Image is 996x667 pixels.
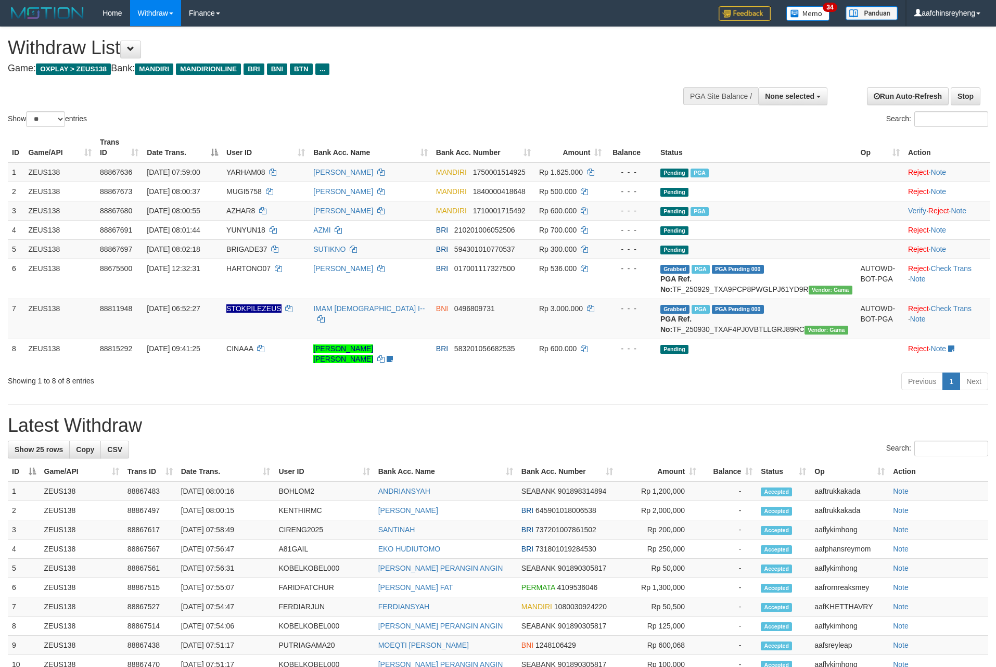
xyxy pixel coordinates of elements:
img: panduan.png [846,6,898,20]
th: Balance [606,133,656,162]
a: Note [951,207,966,215]
span: Copy 1710001715492 to clipboard [473,207,526,215]
span: BRI [436,226,448,234]
div: - - - [610,206,652,216]
span: MANDIRIONLINE [176,63,241,75]
td: 8 [8,617,40,636]
td: · [904,239,990,259]
div: - - - [610,343,652,354]
th: Bank Acc. Name: activate to sort column ascending [309,133,432,162]
span: Accepted [761,507,792,516]
span: MANDIRI [135,63,173,75]
span: Pending [660,246,688,254]
span: BTN [290,63,313,75]
h4: Game: Bank: [8,63,654,74]
td: Rp 200,000 [617,520,700,540]
span: Pending [660,226,688,235]
span: PGA Pending [712,305,764,314]
span: BRI [521,506,533,515]
td: ZEUS138 [24,339,96,368]
td: ZEUS138 [40,636,123,655]
td: ZEUS138 [24,182,96,201]
a: Note [931,168,947,176]
span: PERMATA [521,583,555,592]
span: MANDIRI [436,187,467,196]
td: - [700,481,757,501]
th: Op: activate to sort column ascending [810,462,889,481]
th: Trans ID: activate to sort column ascending [96,133,143,162]
th: Op: activate to sort column ascending [857,133,904,162]
span: Rp 1.625.000 [539,168,583,176]
td: - [700,520,757,540]
span: Copy 0496809731 to clipboard [454,304,495,313]
td: 7 [8,299,24,339]
div: - - - [610,225,652,235]
a: Note [893,506,909,515]
td: 88867497 [123,501,177,520]
td: ZEUS138 [24,259,96,299]
span: SEABANK [521,564,556,572]
td: Rp 50,500 [617,597,700,617]
th: Action [904,133,990,162]
label: Search: [886,111,988,127]
span: Copy 737201007861502 to clipboard [535,525,596,534]
td: 4 [8,540,40,559]
td: · · [904,201,990,220]
span: Rp 500.000 [539,187,577,196]
th: Action [889,462,988,481]
td: ZEUS138 [40,501,123,520]
span: Pending [660,188,688,197]
span: Grabbed [660,305,689,314]
span: YARHAM08 [226,168,265,176]
span: Pending [660,345,688,354]
a: Verify [908,207,926,215]
td: 88867483 [123,481,177,501]
a: [PERSON_NAME] [313,168,373,176]
th: Game/API: activate to sort column ascending [24,133,96,162]
span: [DATE] 12:32:31 [147,264,200,273]
td: [DATE] 08:00:16 [177,481,275,501]
a: Note [931,344,947,353]
th: User ID: activate to sort column ascending [274,462,374,481]
span: BRIGADE37 [226,245,267,253]
td: aafrornreaksmey [810,578,889,597]
a: [PERSON_NAME] PERANGIN ANGIN [378,564,503,572]
span: OXPLAY > ZEUS138 [36,63,111,75]
a: 1 [942,373,960,390]
td: ZEUS138 [40,520,123,540]
div: - - - [610,186,652,197]
span: Accepted [761,565,792,573]
td: ZEUS138 [24,201,96,220]
td: ZEUS138 [24,220,96,239]
span: MANDIRI [436,168,467,176]
a: [PERSON_NAME] [378,506,438,515]
span: [DATE] 08:01:44 [147,226,200,234]
span: 88811948 [100,304,132,313]
td: Rp 250,000 [617,540,700,559]
td: 88867527 [123,597,177,617]
td: Rp 1,200,000 [617,481,700,501]
span: [DATE] 06:52:27 [147,304,200,313]
a: EKO HUDIUTOMO [378,545,441,553]
label: Search: [886,441,988,456]
th: Amount: activate to sort column ascending [535,133,606,162]
td: ZEUS138 [40,617,123,636]
td: 3 [8,520,40,540]
span: BRI [521,525,533,534]
a: [PERSON_NAME] [PERSON_NAME] [313,344,373,363]
span: YUNYUN18 [226,226,265,234]
a: Reject [908,264,929,273]
a: Copy [69,441,101,458]
a: Show 25 rows [8,441,70,458]
span: Copy 901898314894 to clipboard [558,487,606,495]
td: KOBELKOBEL000 [274,617,374,636]
span: Copy 901890305817 to clipboard [558,564,606,572]
span: [DATE] 07:59:00 [147,168,200,176]
td: - [700,559,757,578]
td: [DATE] 08:00:15 [177,501,275,520]
span: Marked by aaftrukkakada [692,265,710,274]
a: Next [960,373,988,390]
td: · · [904,299,990,339]
a: Note [931,245,947,253]
a: Run Auto-Refresh [867,87,949,105]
